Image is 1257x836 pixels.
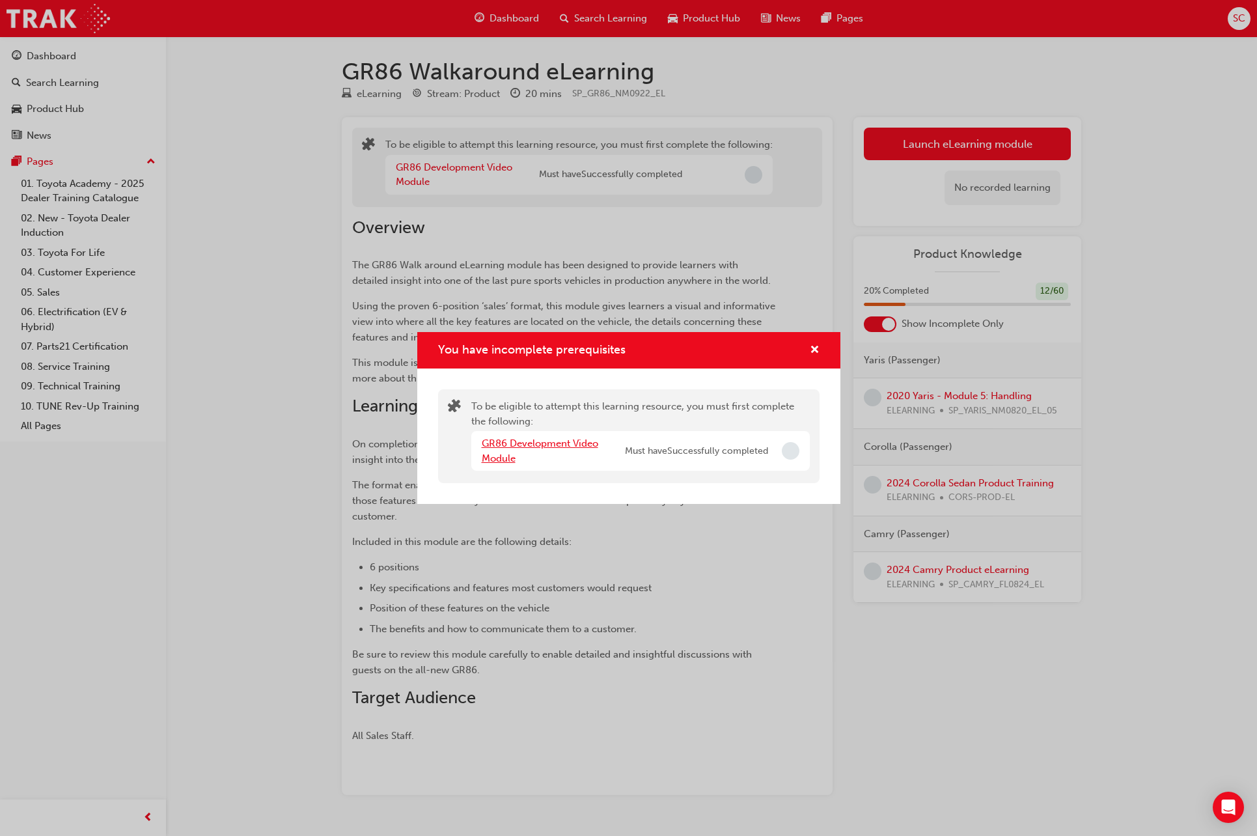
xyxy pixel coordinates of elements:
[1213,792,1244,823] div: Open Intercom Messenger
[482,438,598,464] a: GR86 Development Video Module
[625,444,768,459] span: Must have Successfully completed
[417,332,840,505] div: You have incomplete prerequisites
[471,399,810,473] div: To be eligible to attempt this learning resource, you must first complete the following:
[810,342,820,359] button: cross-icon
[782,442,799,460] span: Incomplete
[438,342,626,357] span: You have incomplete prerequisites
[810,345,820,357] span: cross-icon
[448,400,461,415] span: puzzle-icon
